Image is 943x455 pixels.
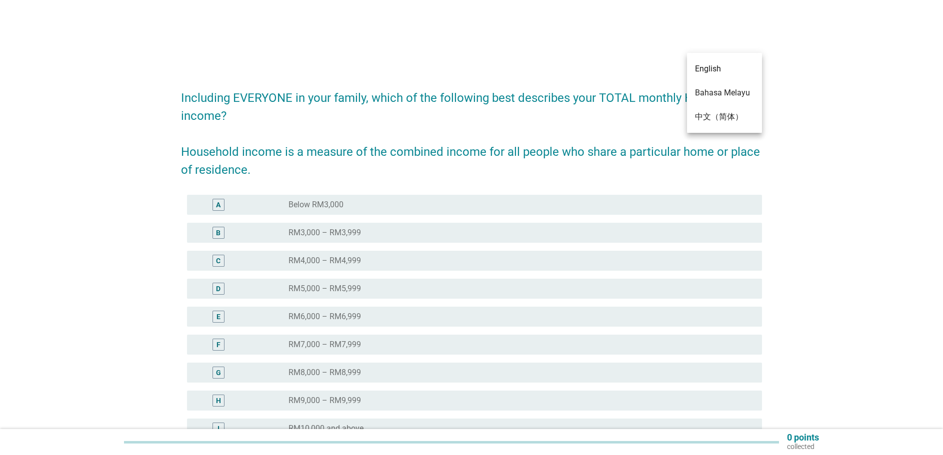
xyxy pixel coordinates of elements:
label: RM6,000 – RM6,999 [288,312,361,322]
div: F [216,340,220,350]
label: RM4,000 – RM4,999 [288,256,361,266]
div: C [216,256,220,266]
label: RM7,000 – RM7,999 [288,340,361,350]
div: Bahasa Melayu [695,87,754,99]
p: collected [787,442,819,451]
label: RM5,000 – RM5,999 [288,284,361,294]
label: RM9,000 – RM9,999 [288,396,361,406]
div: H [216,396,221,406]
div: B [216,228,220,238]
label: RM10,000 and above [288,424,363,434]
div: 中文（简体） [695,111,754,123]
label: Below RM3,000 [288,200,343,210]
div: D [216,284,220,294]
label: RM3,000 – RM3,999 [288,228,361,238]
div: E [216,312,220,322]
div: I [217,424,219,434]
h2: Including EVERYONE in your family, which of the following best describes your TOTAL monthly HOUSE... [181,79,761,179]
p: 0 points [787,433,819,442]
div: G [216,368,221,378]
div: A [216,200,220,210]
div: English [695,63,754,75]
label: RM8,000 – RM8,999 [288,368,361,378]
